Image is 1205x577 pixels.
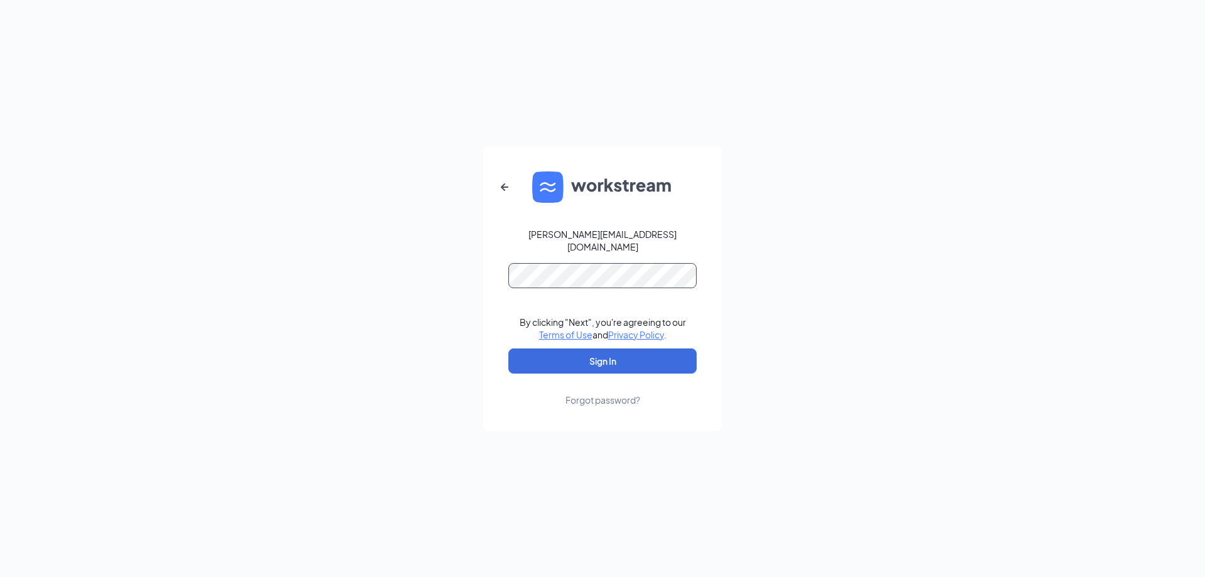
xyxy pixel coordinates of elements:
a: Forgot password? [565,374,640,406]
div: [PERSON_NAME][EMAIL_ADDRESS][DOMAIN_NAME] [508,228,697,253]
a: Privacy Policy [608,329,664,340]
button: ArrowLeftNew [490,172,520,202]
button: Sign In [508,348,697,374]
div: Forgot password? [565,394,640,406]
svg: ArrowLeftNew [497,180,512,195]
a: Terms of Use [539,329,592,340]
img: WS logo and Workstream text [532,171,673,203]
div: By clicking "Next", you're agreeing to our and . [520,316,686,341]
